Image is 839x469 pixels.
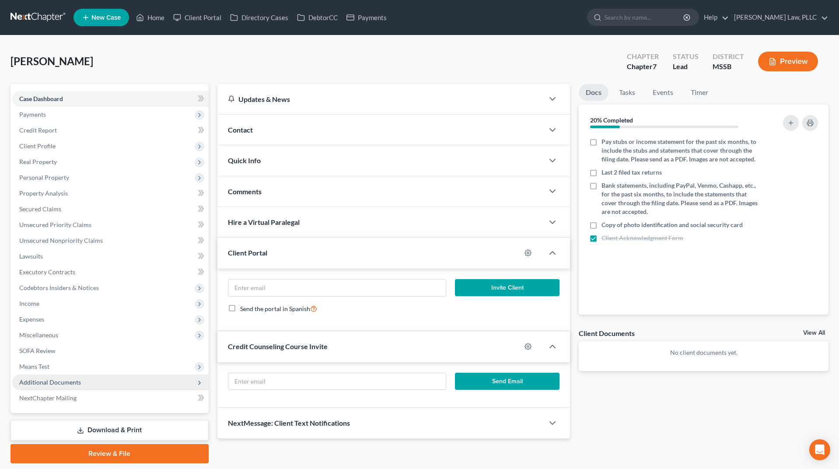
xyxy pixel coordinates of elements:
span: Secured Claims [19,205,61,213]
span: Miscellaneous [19,331,58,339]
span: Last 2 filed tax returns [601,168,662,177]
span: Bank statements, including PayPal, Venmo, Cashapp, etc., for the past six months, to include the ... [601,181,759,216]
a: Download & Print [10,420,209,441]
span: Means Test [19,363,49,370]
a: Unsecured Priority Claims [12,217,209,233]
a: Credit Report [12,122,209,138]
input: Enter email [228,280,446,296]
a: DebtorCC [293,10,342,25]
span: Additional Documents [19,378,81,386]
div: Chapter [627,62,659,72]
a: SOFA Review [12,343,209,359]
p: No client documents yet. [586,348,822,357]
div: Open Intercom Messenger [809,439,830,460]
strong: 20% Completed [590,116,633,124]
span: New Case [91,14,121,21]
span: Unsecured Nonpriority Claims [19,237,103,244]
span: Property Analysis [19,189,68,197]
span: Send the portal in Spanish [240,305,310,312]
a: [PERSON_NAME] Law, PLLC [730,10,828,25]
a: Review & File [10,444,209,463]
div: MSSB [713,62,744,72]
span: SOFA Review [19,347,56,354]
div: Chapter [627,52,659,62]
span: Credit Counseling Course Invite [228,342,328,350]
input: Enter email [228,373,446,390]
button: Send Email [455,373,560,390]
span: Expenses [19,315,44,323]
a: Events [646,84,680,101]
span: Personal Property [19,174,69,181]
a: Payments [342,10,391,25]
a: Directory Cases [226,10,293,25]
a: Client Portal [169,10,226,25]
a: Case Dashboard [12,91,209,107]
span: Case Dashboard [19,95,63,102]
span: Codebtors Insiders & Notices [19,284,99,291]
span: Quick Info [228,156,261,164]
a: Executory Contracts [12,264,209,280]
a: Tasks [612,84,642,101]
a: Property Analysis [12,185,209,201]
span: Real Property [19,158,57,165]
input: Search by name... [605,9,685,25]
span: Comments [228,187,262,196]
span: Contact [228,126,253,134]
span: Unsecured Priority Claims [19,221,91,228]
span: Pay stubs or income statement for the past six months, to include the stubs and statements that c... [601,137,759,164]
span: Executory Contracts [19,268,75,276]
span: Hire a Virtual Paralegal [228,218,300,226]
a: Lawsuits [12,248,209,264]
span: NextMessage: Client Text Notifications [228,419,350,427]
div: District [713,52,744,62]
a: Help [699,10,729,25]
span: Client Portal [228,248,267,257]
a: Home [132,10,169,25]
a: Secured Claims [12,201,209,217]
span: Income [19,300,39,307]
button: Invite Client [455,279,560,297]
span: 7 [653,62,657,70]
div: Lead [673,62,699,72]
span: NextChapter Mailing [19,394,77,402]
span: Payments [19,111,46,118]
a: Unsecured Nonpriority Claims [12,233,209,248]
a: Docs [579,84,608,101]
a: NextChapter Mailing [12,390,209,406]
div: Client Documents [579,329,635,338]
span: [PERSON_NAME] [10,55,93,67]
span: Client Profile [19,142,56,150]
span: Lawsuits [19,252,43,260]
span: Client Acknowledgment Form [601,234,683,242]
button: Preview [758,52,818,71]
span: Credit Report [19,126,57,134]
a: Timer [684,84,715,101]
div: Updates & News [228,94,534,104]
div: Status [673,52,699,62]
span: Copy of photo identification and social security card [601,220,743,229]
a: View All [803,330,825,336]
